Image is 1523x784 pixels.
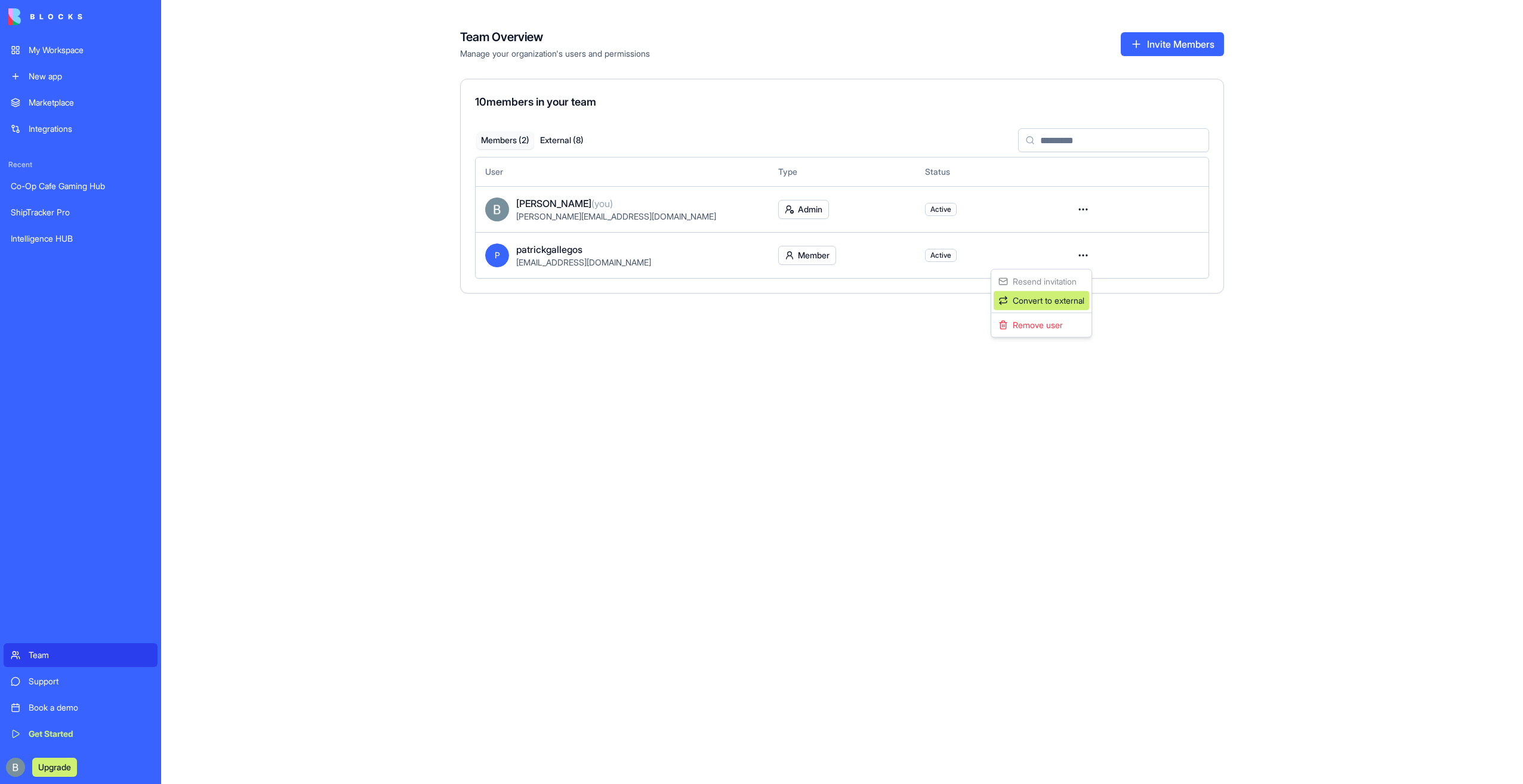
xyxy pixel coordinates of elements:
div: Intelligence HUB [11,233,150,245]
div: Convert to external [994,291,1089,310]
div: ShipTracker Pro [11,206,150,218]
span: Recent [4,160,158,169]
div: Remove user [994,316,1089,335]
div: Co-Op Cafe Gaming Hub [11,180,150,192]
